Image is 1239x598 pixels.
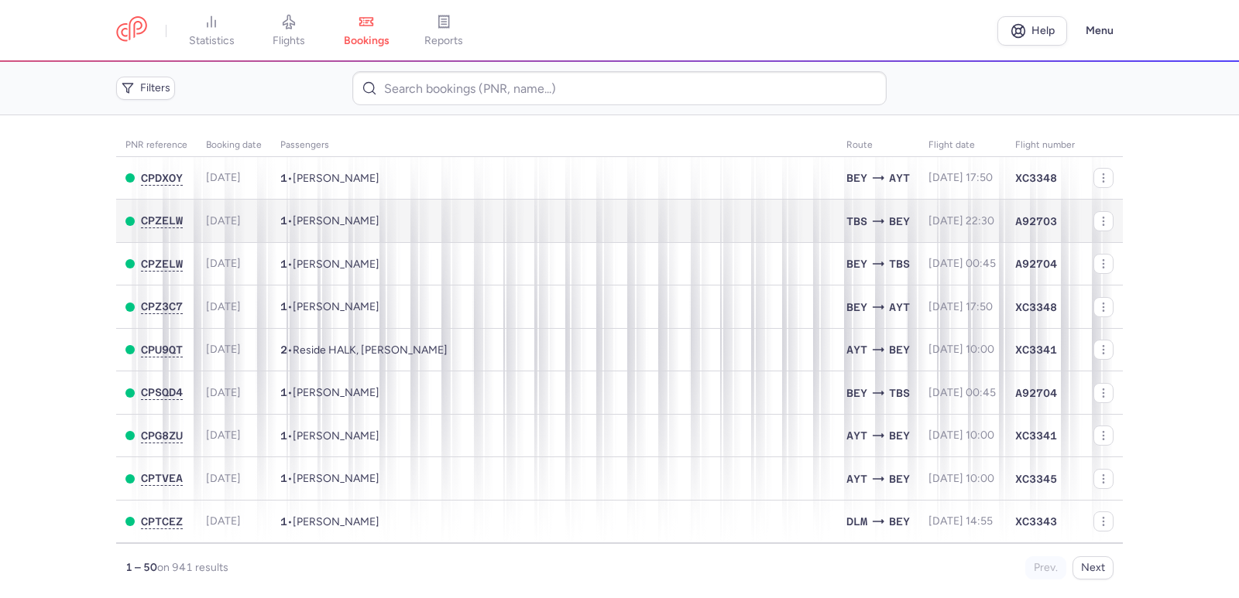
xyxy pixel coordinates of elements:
[116,134,197,157] th: PNR reference
[1006,134,1084,157] th: Flight number
[141,343,183,356] span: CPU9QT
[206,214,241,227] span: [DATE]
[352,71,886,105] input: Search bookings (PNR, name...)
[157,561,228,574] span: on 941 results
[293,214,379,227] span: Mira MERASHLI
[141,300,183,313] span: CPZ3C7
[280,429,287,442] span: 1
[846,169,867,186] span: BEY
[889,513,910,530] span: BEY
[206,472,241,485] span: [DATE]
[116,16,147,45] a: CitizenPlane red outlined logo
[197,134,271,157] th: Booking date
[889,427,910,444] span: BEY
[141,515,183,528] span: CPTCEZ
[141,258,183,271] button: CPZELW
[928,343,994,356] span: [DATE] 10:00
[293,515,379,528] span: Maysaa ASAAD
[280,515,379,528] span: •
[1073,556,1114,579] button: Next
[250,14,328,48] a: flights
[293,343,448,357] span: Reside HALK, Goktug HALK
[206,300,241,313] span: [DATE]
[141,300,183,313] button: CPZ3C7
[189,34,235,48] span: statistics
[280,258,287,270] span: 1
[1015,514,1057,529] span: XC3343
[1015,428,1057,443] span: XC3341
[280,343,448,357] span: •
[141,172,183,184] span: CPDXOY
[889,255,910,272] span: TBS
[280,214,287,227] span: 1
[997,16,1067,46] a: Help
[125,561,157,574] strong: 1 – 50
[1015,214,1057,229] span: A92703
[928,171,993,184] span: [DATE] 17:50
[405,14,482,48] a: reports
[141,386,183,399] button: CPSQD4
[280,472,379,485] span: •
[141,472,183,485] button: CPTVEA
[889,384,910,402] span: TBS
[889,299,910,316] span: AYT
[273,34,305,48] span: flights
[328,14,405,48] a: bookings
[280,386,379,399] span: •
[280,300,287,313] span: 1
[140,82,170,94] span: Filters
[1031,25,1055,36] span: Help
[846,299,867,316] span: BEY
[928,214,994,227] span: [DATE] 22:30
[280,172,287,184] span: 1
[293,386,379,399] span: Wafika TAFRAN
[1015,385,1057,401] span: A92704
[141,429,183,443] button: CPG8ZU
[928,300,993,313] span: [DATE] 17:50
[889,169,910,186] span: AYT
[928,472,994,485] span: [DATE] 10:00
[846,513,867,530] span: DLM
[928,514,993,528] span: [DATE] 14:55
[280,343,287,356] span: 2
[280,515,287,528] span: 1
[889,213,910,230] span: BEY
[1015,256,1057,272] span: A92704
[141,214,183,227] span: CPZELW
[889,470,910,487] span: BEY
[928,257,996,270] span: [DATE] 00:45
[280,300,379,313] span: •
[141,515,183,528] button: CPTCEZ
[344,34,390,48] span: bookings
[1076,16,1123,46] button: Menu
[206,257,241,270] span: [DATE]
[206,429,241,442] span: [DATE]
[424,34,463,48] span: reports
[928,386,996,399] span: [DATE] 00:45
[846,213,867,230] span: TBS
[889,341,910,358] span: BEY
[293,472,379,485] span: Nataliya KAZANTSEVA
[141,258,183,270] span: CPZELW
[141,172,183,185] button: CPDXOY
[206,514,241,528] span: [DATE]
[1015,170,1057,186] span: XC3348
[928,429,994,442] span: [DATE] 10:00
[846,384,867,402] span: BEY
[293,172,379,185] span: Amera ALSHIKH ALI
[1015,299,1057,315] span: XC3348
[1015,471,1057,487] span: XC3345
[141,429,183,442] span: CPG8ZU
[206,171,241,184] span: [DATE]
[846,341,867,358] span: AYT
[293,258,379,271] span: Mira MERASHLI
[173,14,250,48] a: statistics
[919,134,1006,157] th: flight date
[141,214,183,227] button: CPZELW
[846,255,867,272] span: BEY
[206,343,241,356] span: [DATE]
[280,386,287,398] span: 1
[280,472,287,484] span: 1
